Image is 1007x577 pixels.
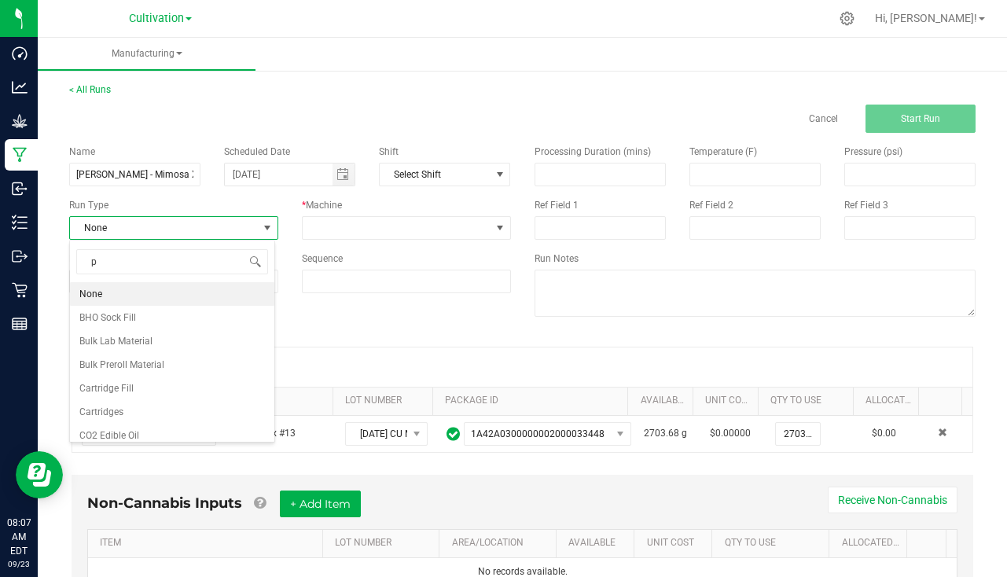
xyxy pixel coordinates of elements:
span: In Sync [447,424,460,443]
span: Start Run [901,113,940,124]
span: Temperature (F) [689,146,757,157]
a: STRAINSortable [237,395,327,407]
a: AREA/LOCATIONSortable [452,537,550,549]
span: Non-Cannabis Inputs [87,494,242,512]
span: Cartridge Fill [79,380,134,396]
a: < All Runs [69,84,111,95]
span: Processing Duration (mins) [535,146,651,157]
a: Allocated CostSortable [842,537,902,549]
inline-svg: Dashboard [12,46,28,61]
span: Machine [306,200,342,211]
span: Name [69,146,95,157]
span: Pressure (psi) [844,146,902,157]
iframe: Resource center [16,451,63,498]
span: NO DATA FOUND [379,163,510,186]
inline-svg: Manufacturing [12,147,28,163]
inline-svg: Grow [12,113,28,129]
button: Receive Non-Cannabis [828,487,957,513]
span: g [682,428,687,439]
span: [DATE] CU Mimosa x #13 FLW [346,423,406,445]
span: None [70,217,258,239]
span: Run Notes [535,253,579,264]
a: Add Non-Cannabis items that were also consumed in the run (e.g. gloves and packaging); Also add N... [254,494,266,512]
span: None [79,286,102,302]
span: Run Type [69,198,108,212]
span: 1A42A0300000002000033448 [471,428,605,439]
inline-svg: Inbound [12,181,28,197]
a: ITEMSortable [100,537,316,549]
input: Date [225,164,332,186]
a: AVAILABLESortable [641,395,687,407]
a: QTY TO USESortable [725,537,823,549]
a: Unit CostSortable [647,537,707,549]
a: Sortable [920,537,940,549]
a: LOT NUMBERSortable [345,395,426,407]
span: Cultivation [129,12,184,25]
button: Start Run [866,105,976,133]
a: LOT NUMBERSortable [335,537,433,549]
span: Bulk Lab Material [79,333,153,349]
inline-svg: Retail [12,282,28,298]
button: + Add Item [280,491,361,517]
span: $0.00 [872,428,896,439]
span: BHO Sock Fill [79,310,136,325]
span: Scheduled Date [224,146,290,157]
div: Manage settings [837,11,857,26]
span: Sequence [302,253,343,264]
a: Manufacturing [38,38,255,71]
a: AVAILABLESortable [568,537,628,549]
span: Manufacturing [38,47,255,61]
span: Select Shift [380,164,490,186]
inline-svg: Analytics [12,79,28,95]
span: CO2 Edible Oil [79,428,139,443]
span: Shift [379,146,399,157]
a: Unit CostSortable [705,395,752,407]
a: Cancel [809,112,838,126]
inline-svg: Reports [12,316,28,332]
span: 2703.68 [644,428,679,439]
span: Ref Field 3 [844,200,888,211]
inline-svg: Outbound [12,248,28,264]
span: Hi, [PERSON_NAME]! [875,12,977,24]
span: Ref Field 1 [535,200,579,211]
span: Cartridges [79,404,123,420]
span: Bulk Preroll Material [79,357,164,373]
span: Ref Field 2 [689,200,733,211]
p: 08:07 AM EDT [7,516,31,558]
span: $0.00000 [710,428,751,439]
a: Sortable [931,395,956,407]
a: PACKAGE IDSortable [445,395,622,407]
p: 09/23 [7,558,31,570]
a: Allocated CostSortable [866,395,912,407]
span: Toggle calendar [333,164,355,186]
a: QTY TO USESortable [770,395,847,407]
inline-svg: Inventory [12,215,28,230]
